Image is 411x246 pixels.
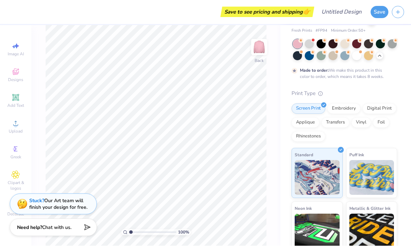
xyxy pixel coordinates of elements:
span: Decorate [7,212,24,217]
span: Clipart & logos [3,180,28,191]
img: Puff Ink [349,160,394,195]
span: # FP94 [316,28,327,34]
img: Standard [295,160,340,195]
span: Image AI [8,51,24,57]
div: Screen Print [292,104,325,114]
div: Digital Print [363,104,396,114]
div: Save to see pricing and shipping [222,7,312,17]
div: Embroidery [327,104,360,114]
div: Print Type [292,90,397,98]
span: Designs [8,77,23,83]
span: Minimum Order: 50 + [331,28,366,34]
span: Chat with us. [42,224,71,231]
div: Our Art team will finish your design for free. [29,198,87,211]
span: Add Text [7,103,24,109]
span: 100 % [178,229,189,236]
span: Upload [9,129,23,134]
div: Applique [292,118,319,128]
span: Greek [10,154,21,160]
img: Back [252,40,266,54]
span: 👉 [303,8,310,16]
span: Puff Ink [349,151,364,159]
button: Save [371,6,388,18]
strong: Stuck? [29,198,44,204]
div: We make this product in this color to order, which means it takes 8 weeks. [300,68,386,80]
div: Vinyl [351,118,371,128]
strong: Made to order: [300,68,329,73]
span: Fresh Prints [292,28,312,34]
span: Standard [295,151,313,159]
span: Neon Ink [295,205,312,212]
input: Untitled Design [316,5,367,19]
div: Foil [373,118,389,128]
div: Back [255,58,264,64]
strong: Need help? [17,224,42,231]
span: Metallic & Glitter Ink [349,205,390,212]
div: Transfers [321,118,349,128]
div: Rhinestones [292,132,325,142]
